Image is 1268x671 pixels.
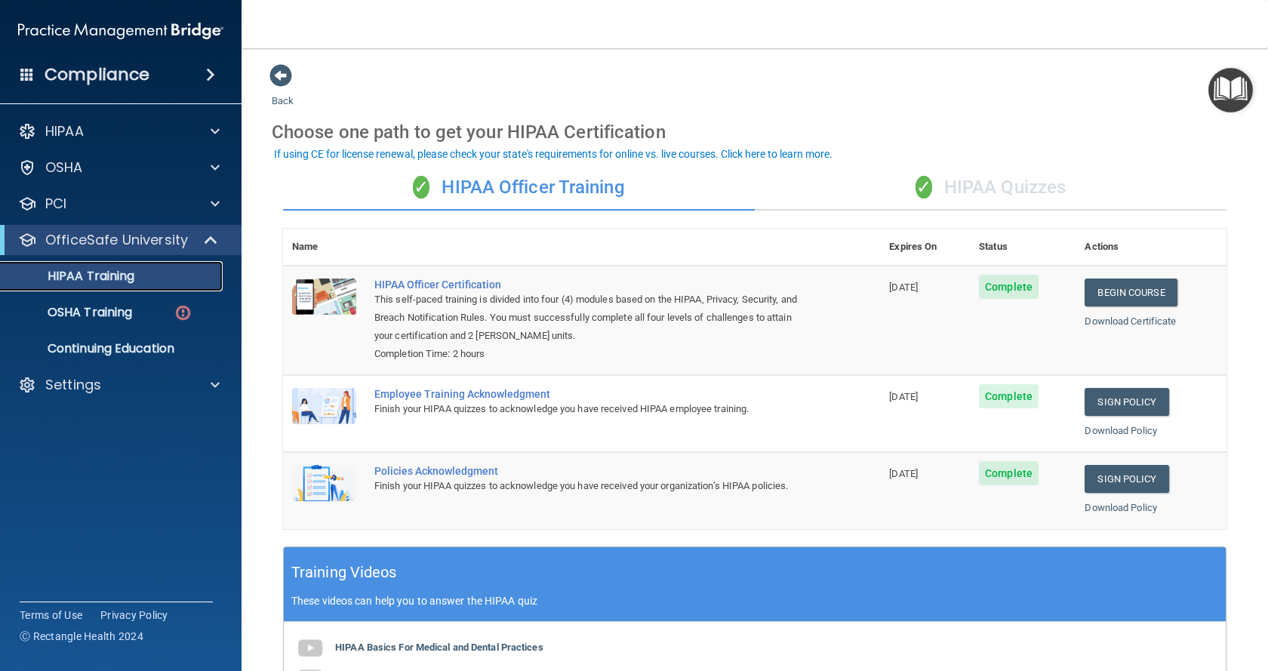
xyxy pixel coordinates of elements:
[374,291,805,345] div: This self-paced training is divided into four (4) modules based on the HIPAA, Privacy, Security, ...
[374,465,805,477] div: Policies Acknowledgment
[1076,229,1226,266] th: Actions
[45,122,84,140] p: HIPAA
[1085,279,1177,306] a: Begin Course
[1085,465,1168,493] a: Sign Policy
[291,559,397,586] h5: Training Videos
[18,231,219,249] a: OfficeSafe University
[979,461,1039,485] span: Complete
[979,384,1039,408] span: Complete
[174,303,192,322] img: danger-circle.6113f641.png
[889,391,918,402] span: [DATE]
[45,195,66,213] p: PCI
[45,376,101,394] p: Settings
[374,345,805,363] div: Completion Time: 2 hours
[45,64,149,85] h4: Compliance
[374,388,805,400] div: Employee Training Acknowledgment
[1005,564,1250,624] iframe: Drift Widget Chat Controller
[1085,502,1157,513] a: Download Policy
[755,165,1226,211] div: HIPAA Quizzes
[272,110,1238,154] div: Choose one path to get your HIPAA Certification
[45,231,188,249] p: OfficeSafe University
[10,305,132,320] p: OSHA Training
[970,229,1076,266] th: Status
[335,642,543,653] b: HIPAA Basics For Medical and Dental Practices
[18,122,220,140] a: HIPAA
[1085,388,1168,416] a: Sign Policy
[889,468,918,479] span: [DATE]
[18,16,223,46] img: PMB logo
[274,149,833,159] div: If using CE for license renewal, please check your state's requirements for online vs. live cours...
[889,282,918,293] span: [DATE]
[283,165,755,211] div: HIPAA Officer Training
[18,195,220,213] a: PCI
[413,176,429,199] span: ✓
[20,629,143,644] span: Ⓒ Rectangle Health 2024
[1085,315,1176,327] a: Download Certificate
[1208,68,1253,112] button: Open Resource Center
[283,229,365,266] th: Name
[20,608,82,623] a: Terms of Use
[10,269,134,284] p: HIPAA Training
[374,477,805,495] div: Finish your HIPAA quizzes to acknowledge you have received your organization’s HIPAA policies.
[10,341,216,356] p: Continuing Education
[272,77,294,106] a: Back
[45,159,83,177] p: OSHA
[979,275,1039,299] span: Complete
[916,176,932,199] span: ✓
[100,608,168,623] a: Privacy Policy
[295,633,325,663] img: gray_youtube_icon.38fcd6cc.png
[374,279,805,291] a: HIPAA Officer Certification
[272,146,835,162] button: If using CE for license renewal, please check your state's requirements for online vs. live cours...
[291,595,1218,607] p: These videos can help you to answer the HIPAA quiz
[18,159,220,177] a: OSHA
[880,229,970,266] th: Expires On
[18,376,220,394] a: Settings
[374,400,805,418] div: Finish your HIPAA quizzes to acknowledge you have received HIPAA employee training.
[1085,425,1157,436] a: Download Policy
